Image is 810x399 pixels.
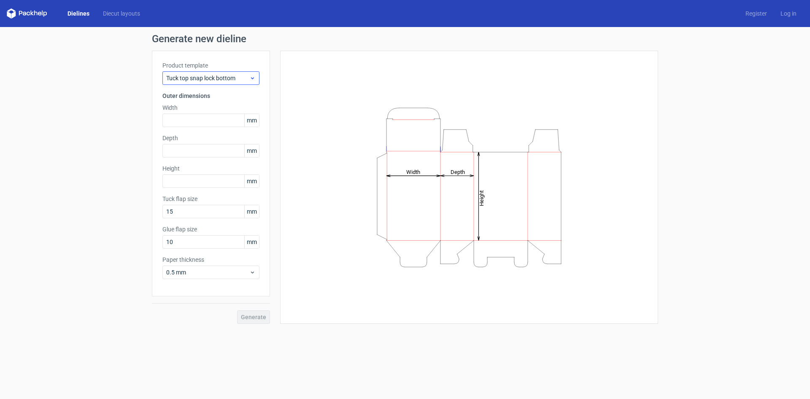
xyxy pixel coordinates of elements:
[478,190,485,206] tspan: Height
[162,103,259,112] label: Width
[244,205,259,218] span: mm
[244,144,259,157] span: mm
[739,9,774,18] a: Register
[162,195,259,203] label: Tuck flap size
[162,134,259,142] label: Depth
[162,61,259,70] label: Product template
[162,164,259,173] label: Height
[244,236,259,248] span: mm
[406,168,420,175] tspan: Width
[244,114,259,127] span: mm
[166,268,249,277] span: 0.5 mm
[96,9,147,18] a: Diecut layouts
[162,225,259,233] label: Glue flap size
[61,9,96,18] a: Dielines
[162,92,259,100] h3: Outer dimensions
[774,9,803,18] a: Log in
[244,175,259,187] span: mm
[451,168,465,175] tspan: Depth
[166,74,249,82] span: Tuck top snap lock bottom
[162,255,259,264] label: Paper thickness
[152,34,658,44] h1: Generate new dieline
